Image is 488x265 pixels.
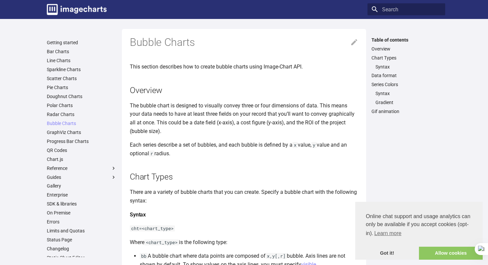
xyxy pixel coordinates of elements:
code: r [149,151,154,157]
a: dismiss cookie message [355,247,419,260]
p: Each series describe a set of bubbles, and each bubble is defined by a value, value and an option... [130,141,358,158]
code: x,y[,r] [266,253,287,259]
a: Syntax [375,64,441,70]
a: Chart.js [47,156,117,162]
a: Chart Types [371,55,441,61]
a: Gif animation [371,108,441,114]
a: Radar Charts [47,111,117,117]
a: SDK & libraries [47,201,117,207]
nav: Series Colors [371,90,441,105]
a: QR Codes [47,147,117,153]
a: Doughnut Charts [47,93,117,99]
code: <chart_type> [144,239,179,245]
a: Errors [47,219,117,225]
a: Progress Bar Charts [47,138,117,144]
a: Enterprise [47,192,117,198]
code: bb [140,253,148,259]
a: Scatter Charts [47,75,117,81]
code: x [292,142,298,148]
span: Online chat support and usage analytics can only be available if you accept cookies (opt-in). [366,212,472,238]
a: Overview [371,46,441,52]
a: Status Page [47,237,117,243]
a: Gallery [47,183,117,189]
h2: Overview [130,84,358,96]
a: Bar Charts [47,49,117,55]
nav: Chart Types [371,64,441,70]
a: Series Colors [371,81,441,87]
a: allow cookies [419,247,483,260]
a: Image-Charts documentation [44,1,109,18]
a: Pie Charts [47,84,117,90]
p: The bubble chart is designed to visually convey three or four dimensions of data. This means your... [130,101,358,135]
a: Limits and Quotas [47,228,117,234]
h2: Chart Types [130,171,358,183]
h4: Syntax [130,210,358,219]
a: Bubble Charts [47,120,117,126]
a: Data format [371,72,441,78]
a: Getting started [47,40,117,46]
p: There are a variety of bubble charts that you can create. Specify a bubble chart with the followi... [130,188,358,205]
img: logo [47,4,107,15]
p: This section describes how to create bubble charts using Image-Chart API. [130,63,358,71]
a: Sparkline Charts [47,66,117,72]
a: GraphViz Charts [47,129,117,135]
a: On Premise [47,210,117,216]
code: y [311,142,317,148]
a: Gradient [375,99,441,105]
label: Reference [47,165,117,171]
label: Table of contents [367,37,445,43]
a: learn more about cookies [373,228,402,238]
div: cookieconsent [355,202,483,260]
a: Polar Charts [47,102,117,108]
a: Line Charts [47,58,117,64]
a: Static Chart Editor [47,255,117,261]
h1: Bubble Charts [130,36,358,50]
a: Syntax [375,90,441,96]
input: Search [367,3,445,15]
a: Changelog [47,246,117,252]
code: cht=<chart_type> [130,225,175,231]
label: Guides [47,174,117,180]
p: Where is the following type: [130,238,358,247]
nav: Table of contents [367,37,445,115]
